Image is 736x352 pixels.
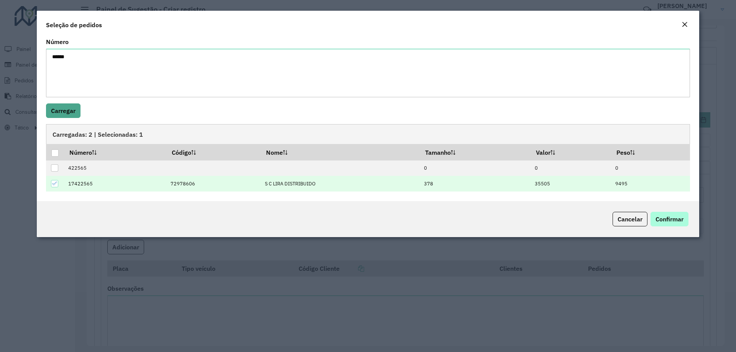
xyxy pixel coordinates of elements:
th: Tamanho [420,144,531,160]
td: 0 [531,160,611,176]
th: Nome [261,144,420,160]
td: 35505 [531,176,611,192]
span: Cancelar [618,215,642,223]
td: 9495 [611,176,690,192]
td: 378 [420,176,531,192]
th: Número [64,144,166,160]
button: Confirmar [651,212,688,226]
td: 72978606 [167,176,261,192]
td: 17422565 [64,176,166,192]
td: 422565 [64,160,166,176]
td: 0 [420,160,531,176]
button: Close [679,20,690,30]
th: Código [167,144,261,160]
th: Peso [611,144,690,160]
span: Confirmar [655,215,683,223]
th: Valor [531,144,611,160]
em: Fechar [682,21,688,28]
button: Carregar [46,103,80,118]
label: Número [46,37,69,46]
td: S C LIRA DISTRIBUIDO [261,176,420,192]
h4: Seleção de pedidos [46,20,102,29]
button: Cancelar [613,212,647,226]
td: 0 [611,160,690,176]
div: Carregadas: 2 | Selecionadas: 1 [46,124,690,144]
